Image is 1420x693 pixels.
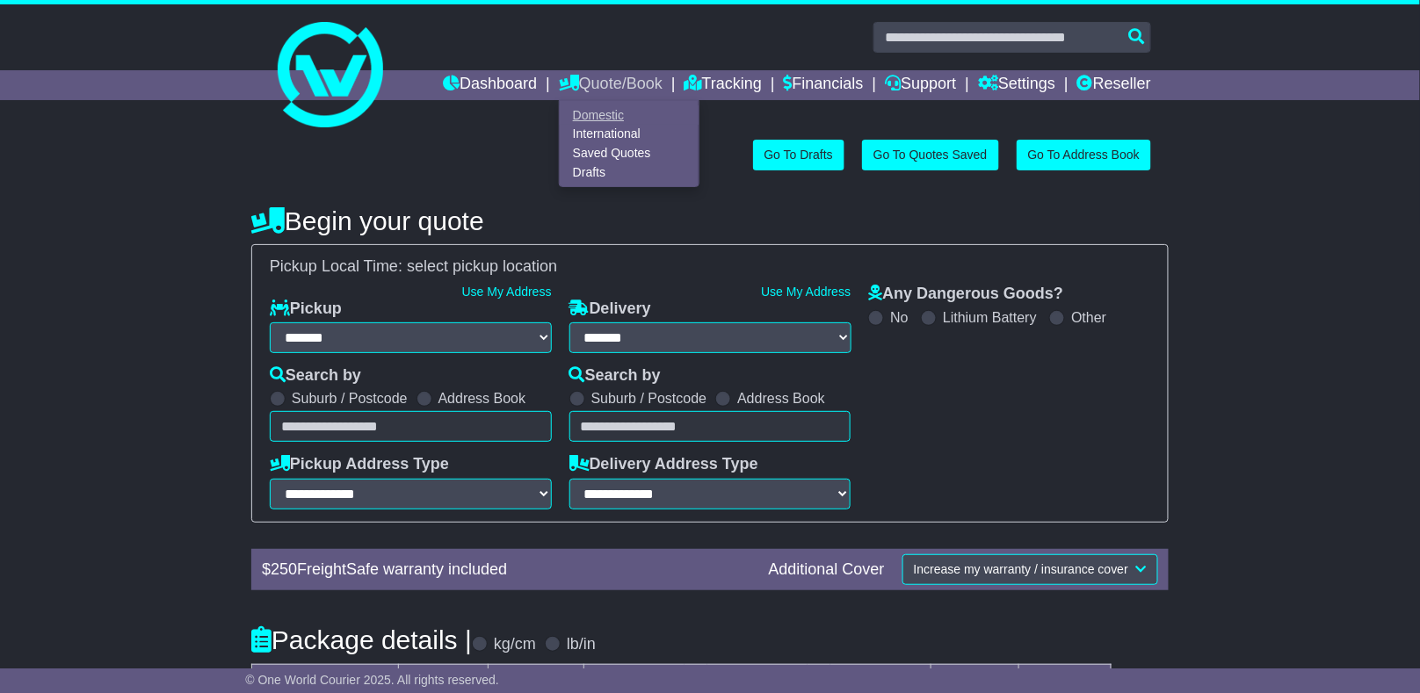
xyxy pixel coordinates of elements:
a: Go To Drafts [753,140,844,170]
label: Any Dangerous Goods? [868,285,1063,304]
label: Pickup [270,300,342,319]
div: Pickup Local Time: [261,257,1159,277]
a: International [560,125,699,144]
label: Other [1071,309,1106,326]
label: Pickup Address Type [270,455,449,474]
label: Address Book [438,390,526,407]
label: Delivery [569,300,651,319]
label: lb/in [567,635,596,654]
label: Suburb / Postcode [591,390,707,407]
a: Drafts [560,162,699,182]
h4: Package details | [251,625,472,654]
span: 250 [271,560,297,578]
a: Tracking [685,70,762,100]
a: Use My Address [761,285,851,299]
label: Lithium Battery [943,309,1037,326]
div: Additional Cover [760,560,894,580]
a: Settings [978,70,1055,100]
a: Saved Quotes [560,144,699,163]
div: Quote/Book [559,100,699,187]
label: kg/cm [494,635,536,654]
a: Quote/Book [559,70,663,100]
label: Suburb / Postcode [292,390,408,407]
a: Domestic [560,105,699,125]
span: © One World Courier 2025. All rights reserved. [245,673,499,687]
a: Use My Address [462,285,552,299]
button: Increase my warranty / insurance cover [902,554,1158,585]
a: Dashboard [443,70,537,100]
label: Search by [270,366,361,386]
label: Address Book [737,390,825,407]
h4: Begin your quote [251,206,1169,235]
span: select pickup location [407,257,557,275]
a: Go To Quotes Saved [862,140,999,170]
div: $ FreightSafe warranty included [253,560,760,580]
a: Reseller [1077,70,1151,100]
a: Go To Address Book [1017,140,1151,170]
label: No [890,309,908,326]
span: Increase my warranty / insurance cover [914,562,1128,576]
a: Financials [784,70,864,100]
label: Search by [569,366,661,386]
label: Delivery Address Type [569,455,758,474]
a: Support [885,70,956,100]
